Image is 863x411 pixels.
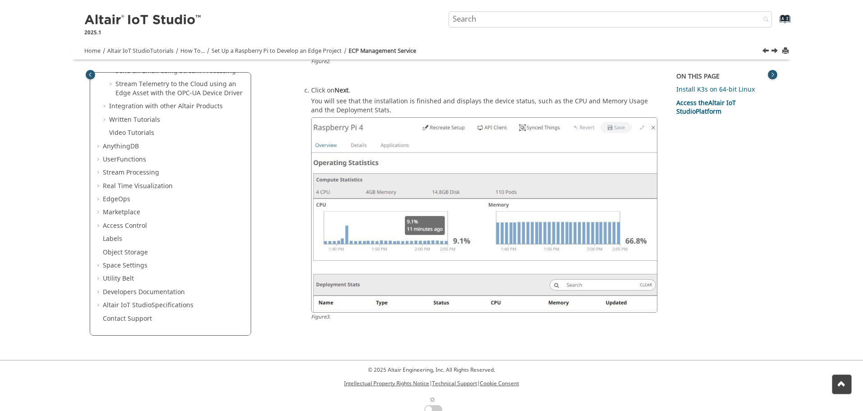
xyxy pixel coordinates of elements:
a: How To... [180,47,205,55]
span: Expand Stream Telemetry to the Cloud using an Edge Asset with the OPC-UA Device Driver [108,80,115,89]
a: Previous topic: Access the Raspberry Pi Remotely using an SSH Server [763,46,770,57]
nav: Tools [71,39,792,60]
a: Utility Belt [103,274,134,283]
button: Print this page [783,45,790,57]
span: Expand Real Time Visualization [96,182,103,191]
a: ECP Management Service [349,47,416,55]
span: Next [335,86,349,95]
p: 2025.1 [84,28,202,37]
span: Expand AnythingDB [96,142,103,151]
a: Access theAltair IoT StudioPlatform [676,98,736,117]
a: Video Tutorials [109,128,154,138]
a: AnythingDB [103,142,139,151]
img: stats_edge_copia.JPG [311,117,657,313]
span: Expand EdgeOps [96,195,103,204]
button: Search [751,11,776,29]
div: You will see that the installation is finished and displays the device status, such as the CPU an... [311,95,657,328]
span: Figure [311,313,331,321]
a: Access Control [103,221,147,231]
span: Expand Stream Processing [96,168,103,177]
span: Expand Integration with other Altair Products [102,102,109,111]
a: Next topic: Install the ECP App [772,46,779,57]
a: Install K3s on 64-bit Linux [676,85,755,94]
img: Altair IoT Studio [84,13,202,28]
a: Cookie Consent [480,379,519,388]
p: | | [344,379,519,388]
a: Home [84,47,101,55]
input: Search query [449,11,772,28]
span: Expand Space Settings [96,261,103,270]
span: 3 [326,313,329,321]
a: UserFunctions [103,155,146,164]
a: Integration with other Altair Products [109,102,223,111]
a: Marketplace [103,208,140,217]
span: Altair IoT Studio [103,300,151,310]
span: Expand Marketplace [96,208,103,217]
p: © 2025 Altair Engineering, Inc. All Rights Reserved. [344,366,519,374]
a: Contact Support [103,314,152,323]
a: Stream Processing [103,168,159,177]
span: . [329,313,331,321]
span: Expand Written Tutorials [102,115,109,125]
span: Expand Access Control [96,222,103,231]
button: Toggle publishing table of content [86,70,95,79]
span: Expand Altair IoT StudioSpecifications [96,301,103,310]
span: Click on . [311,84,350,95]
span: Functions [117,155,146,164]
a: Real Time Visualization [103,181,173,191]
a: Written Tutorials [109,115,160,125]
a: Set Up a Raspberry Pi to Develop an Edge Project [211,47,342,55]
a: Labels [103,234,122,244]
span: Altair IoT Studio [676,98,736,117]
button: Toggle topic table of content [768,70,777,79]
span: ☼ [429,393,436,405]
a: Technical Support [432,379,477,388]
a: Space Settings [103,261,147,270]
a: Altair IoT StudioSpecifications [103,300,193,310]
a: Object Storage [103,248,148,257]
a: Altair IoT StudioTutorials [107,47,174,55]
a: Intellectual Property Rights Notice [344,379,429,388]
div: On this page [676,72,773,81]
span: Expand Utility Belt [96,274,103,283]
a: Developers Documentation [103,287,185,297]
a: Go to index terms page [765,18,785,28]
a: Stream Telemetry to the Cloud using an Edge Asset with the OPC-UA Device Driver [115,79,243,98]
span: Expand UserFunctions [96,155,103,164]
span: Expand Developers Documentation [96,288,103,297]
a: EdgeOps [103,194,130,204]
span: Altair IoT Studio [107,47,150,55]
